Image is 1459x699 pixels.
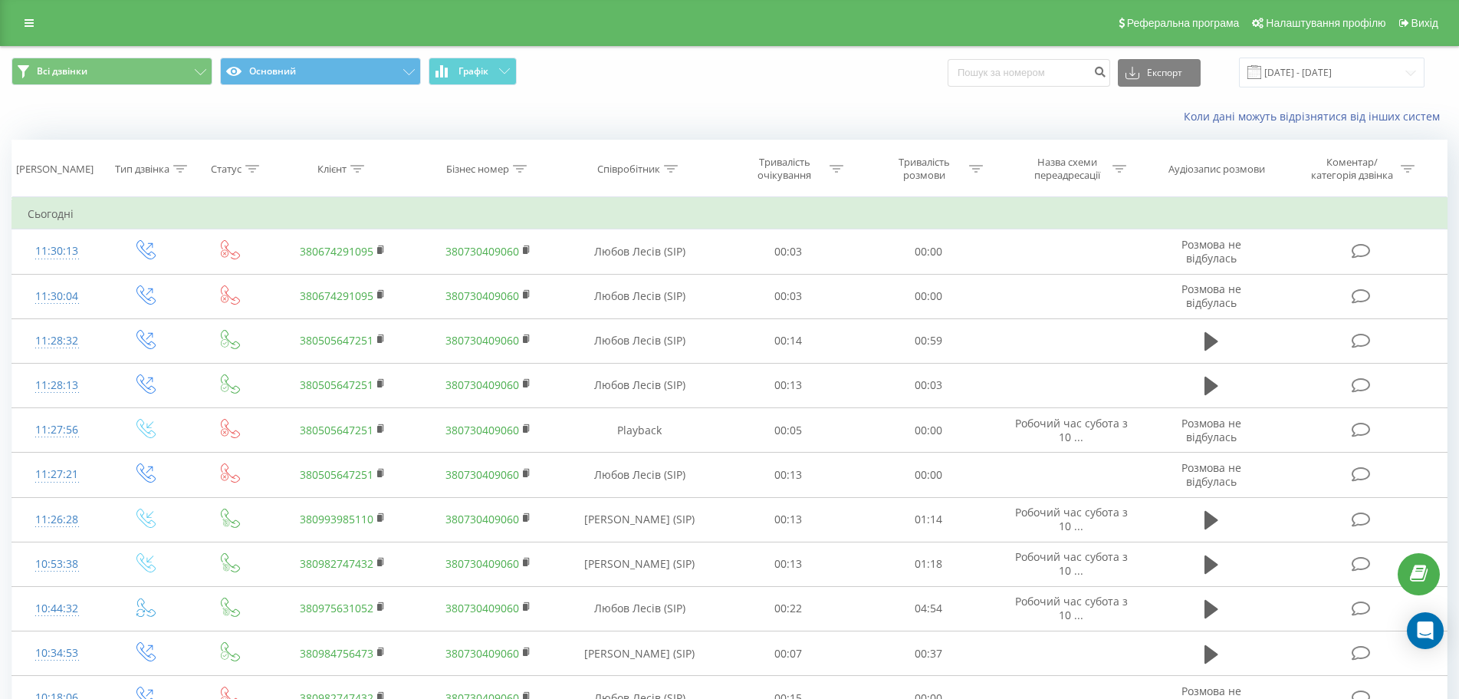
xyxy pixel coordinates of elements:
td: 00:13 [718,542,859,586]
div: 10:44:32 [28,594,86,624]
td: Любов Лесів (SIP) [561,586,718,631]
a: 380730409060 [445,378,519,392]
td: 00:00 [858,453,998,497]
td: 00:00 [858,274,998,318]
a: 380505647251 [300,467,373,482]
div: 11:27:56 [28,415,86,445]
td: 01:18 [858,542,998,586]
td: Любов Лесів (SIP) [561,363,718,407]
span: Всі дзвінки [37,65,87,77]
span: Реферальна програма [1127,17,1240,29]
td: 01:14 [858,497,998,542]
div: Тривалість розмови [883,156,965,182]
a: 380993985110 [300,512,373,526]
a: Коли дані можуть відрізнятися вiд інших систем [1184,109,1447,124]
a: 380730409060 [445,467,519,482]
td: 00:03 [718,274,859,318]
a: 380982747432 [300,556,373,571]
td: 00:05 [718,408,859,453]
button: Експорт [1118,59,1201,87]
span: Робочий час субота з 10 ... [1015,416,1128,444]
a: 380730409060 [445,601,519,615]
div: Статус [211,163,242,176]
td: 00:13 [718,497,859,542]
div: Клієнт [317,163,347,176]
span: Налаштування профілю [1266,17,1385,29]
div: 11:30:04 [28,282,86,312]
td: [PERSON_NAME] (SIP) [561,631,718,676]
td: 00:13 [718,363,859,407]
span: Вихід [1411,17,1438,29]
div: Аудіозапис розмови [1168,163,1265,176]
a: 380730409060 [445,646,519,661]
a: 380730409060 [445,556,519,571]
td: Playback [561,408,718,453]
td: 04:54 [858,586,998,631]
div: 11:28:13 [28,371,86,401]
div: Бізнес номер [446,163,509,176]
a: 380984756473 [300,646,373,661]
div: 11:26:28 [28,505,86,535]
a: 380730409060 [445,333,519,348]
div: Співробітник [597,163,660,176]
span: Графік [458,66,488,77]
button: Графік [429,58,517,85]
div: Тип дзвінка [115,163,169,176]
a: 380674291095 [300,289,373,303]
td: 00:00 [858,229,998,274]
td: 00:14 [718,318,859,363]
td: Любов Лесів (SIP) [561,318,718,363]
a: 380975631052 [300,601,373,615]
span: Робочий час субота з 10 ... [1015,594,1128,622]
a: 380730409060 [445,244,519,259]
button: Основний [220,58,421,85]
td: Любов Лесів (SIP) [561,229,718,274]
td: Любов Лесів (SIP) [561,274,718,318]
a: 380730409060 [445,423,519,437]
span: Розмова не відбулась [1181,282,1241,310]
div: 10:34:53 [28,638,86,668]
td: 00:07 [718,631,859,676]
a: 380730409060 [445,512,519,526]
div: Назва схеми переадресації [1027,156,1109,182]
td: 00:37 [858,631,998,676]
a: 380505647251 [300,333,373,348]
td: [PERSON_NAME] (SIP) [561,542,718,586]
div: 11:30:13 [28,236,86,266]
td: [PERSON_NAME] (SIP) [561,497,718,542]
td: 00:00 [858,408,998,453]
a: 380674291095 [300,244,373,259]
span: Робочий час субота з 10 ... [1015,549,1128,578]
td: Любов Лесів (SIP) [561,453,718,497]
div: Коментар/категорія дзвінка [1307,156,1397,182]
td: 00:03 [858,363,998,407]
div: 11:28:32 [28,326,86,356]
a: 380730409060 [445,289,519,303]
span: Розмова не відбулась [1181,460,1241,489]
td: 00:22 [718,586,859,631]
td: 00:59 [858,318,998,363]
td: Сьогодні [12,199,1447,229]
td: 00:13 [718,453,859,497]
span: Розмова не відбулась [1181,416,1241,444]
div: [PERSON_NAME] [16,163,94,176]
div: Open Intercom Messenger [1407,612,1444,649]
span: Робочий час субота з 10 ... [1015,505,1128,533]
a: 380505647251 [300,423,373,437]
div: 11:27:21 [28,460,86,490]
input: Пошук за номером [948,59,1110,87]
div: Тривалість очікування [744,156,826,182]
button: Всі дзвінки [12,58,212,85]
span: Розмова не відбулась [1181,237,1241,265]
div: 10:53:38 [28,549,86,579]
td: 00:03 [718,229,859,274]
a: 380505647251 [300,378,373,392]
